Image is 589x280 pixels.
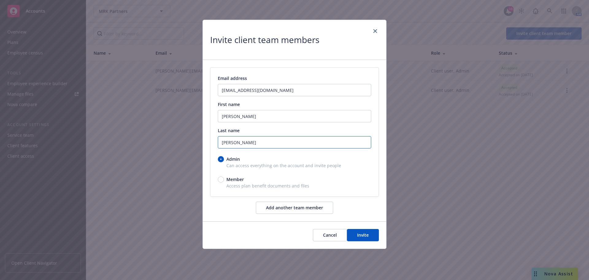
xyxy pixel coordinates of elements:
[256,202,333,214] button: Add another team member
[313,229,347,241] button: Cancel
[218,128,240,133] span: Last name
[218,156,224,162] input: Admin
[218,110,371,122] input: Enter first name
[218,101,240,107] span: First name
[218,162,371,169] span: Can access everything on the account and invite people
[347,229,379,241] button: Invite
[226,176,244,183] span: Member
[218,84,371,96] input: Enter an email address
[210,33,319,47] h1: Invite client team members
[226,156,240,162] span: Admin
[210,67,379,197] div: email
[218,75,247,81] span: Email address
[371,27,379,35] a: close
[218,176,224,183] input: Member
[218,136,371,148] input: Enter last name
[218,183,371,189] span: Access plan benefit documents and files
